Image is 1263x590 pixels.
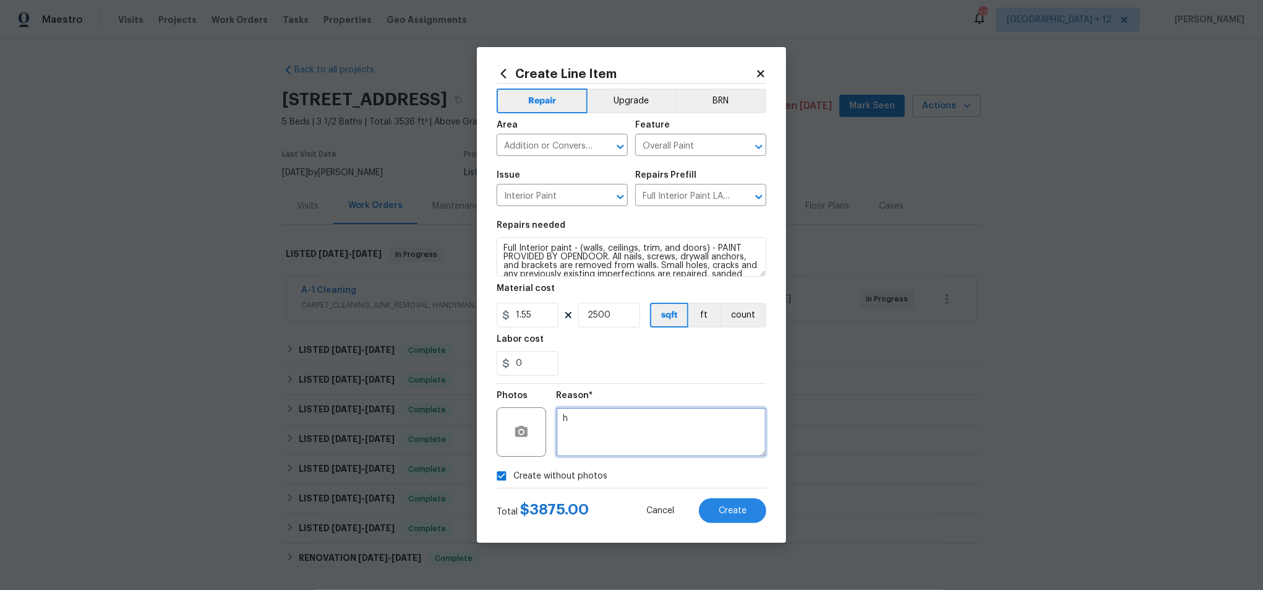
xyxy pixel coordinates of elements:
[720,303,766,328] button: count
[497,391,528,400] h5: Photos
[750,138,768,155] button: Open
[612,188,629,206] button: Open
[646,506,674,516] span: Cancel
[556,391,593,400] h5: Reason*
[588,89,676,113] button: Upgrade
[699,498,766,523] button: Create
[513,470,607,483] span: Create without photos
[497,221,565,230] h5: Repairs needed
[497,89,588,113] button: Repair
[719,506,747,516] span: Create
[688,303,720,328] button: ft
[497,284,555,293] h5: Material cost
[556,407,766,457] textarea: h
[635,121,670,129] h5: Feature
[497,503,589,518] div: Total
[497,237,766,277] textarea: Full Interior paint - (walls, ceilings, trim, and doors) - PAINT PROVIDED BY OPENDOOR. All nails,...
[497,121,518,129] h5: Area
[627,498,694,523] button: Cancel
[635,171,696,180] h5: Repairs Prefill
[497,335,544,344] h5: Labor cost
[497,67,755,80] h2: Create Line Item
[750,188,768,206] button: Open
[650,303,688,328] button: sqft
[675,89,766,113] button: BRN
[497,171,520,180] h5: Issue
[612,138,629,155] button: Open
[520,502,589,517] span: $ 3875.00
